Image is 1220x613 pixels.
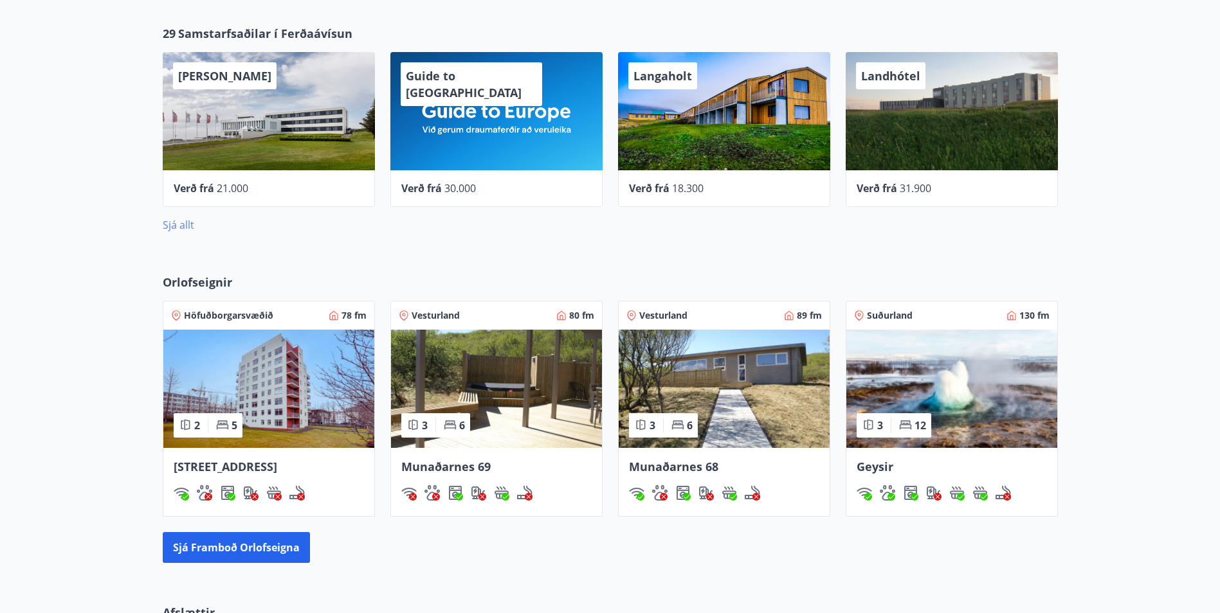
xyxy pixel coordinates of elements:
[184,309,273,322] span: Höfuðborgarsvæðið
[494,485,509,501] img: h89QDIuHlAdpqTriuIvuEWkTH976fOgBEOOeu1mi.svg
[174,181,214,195] span: Verð frá
[687,418,693,432] span: 6
[949,485,965,501] div: Rafmagnspottur
[857,181,897,195] span: Verð frá
[619,330,830,448] img: Paella dish
[675,485,691,501] div: Þvottavél
[857,485,872,501] div: Þráðlaust net
[471,485,486,501] div: Hleðslustöð fyrir rafbíla
[401,485,417,501] img: HJRyFFsYp6qjeUYhR4dAD8CaCEsnIFYZ05miwXoh.svg
[903,485,918,501] img: Dl16BY4EX9PAW649lg1C3oBuIaAsR6QVDQBO2cTm.svg
[471,485,486,501] img: nH7E6Gw2rvWFb8XaSdRp44dhkQaj4PJkOoRYItBQ.svg
[494,485,509,501] div: Heitur pottur
[163,532,310,563] button: Sjá framboð orlofseigna
[163,274,232,290] span: Orlofseignir
[880,485,895,501] div: Gæludýr
[903,485,918,501] div: Þvottavél
[1019,309,1050,322] span: 130 fm
[163,330,374,448] img: Paella dish
[424,485,440,501] img: pxcaIm5dSOV3FS4whs1soiYWTwFQvksT25a9J10C.svg
[289,485,305,501] div: Reykingar / Vape
[448,485,463,501] div: Þvottavél
[401,181,442,195] span: Verð frá
[797,309,822,322] span: 89 fm
[745,485,760,501] img: QNIUl6Cv9L9rHgMXwuzGLuiJOj7RKqxk9mBFPqjq.svg
[217,181,248,195] span: 21.000
[569,309,594,322] span: 80 fm
[877,418,883,432] span: 3
[722,485,737,501] div: Heitur pottur
[846,330,1057,448] img: Paella dish
[220,485,235,501] div: Þvottavél
[220,485,235,501] img: Dl16BY4EX9PAW649lg1C3oBuIaAsR6QVDQBO2cTm.svg
[174,485,189,501] img: HJRyFFsYp6qjeUYhR4dAD8CaCEsnIFYZ05miwXoh.svg
[745,485,760,501] div: Reykingar / Vape
[194,418,200,432] span: 2
[197,485,212,501] div: Gæludýr
[996,485,1011,501] div: Reykingar / Vape
[857,485,872,501] img: HJRyFFsYp6qjeUYhR4dAD8CaCEsnIFYZ05miwXoh.svg
[629,459,718,474] span: Munaðarnes 68
[629,485,644,501] div: Þráðlaust net
[652,485,668,501] img: pxcaIm5dSOV3FS4whs1soiYWTwFQvksT25a9J10C.svg
[639,309,687,322] span: Vesturland
[424,485,440,501] div: Gæludýr
[243,485,259,501] img: nH7E6Gw2rvWFb8XaSdRp44dhkQaj4PJkOoRYItBQ.svg
[672,181,704,195] span: 18.300
[243,485,259,501] div: Hleðslustöð fyrir rafbíla
[629,181,669,195] span: Verð frá
[633,68,692,84] span: Langaholt
[163,218,194,232] a: Sjá allt
[857,459,893,474] span: Geysir
[406,68,522,100] span: Guide to [GEOGRAPHIC_DATA]
[915,418,926,432] span: 12
[972,485,988,501] div: Heitur pottur
[289,485,305,501] img: QNIUl6Cv9L9rHgMXwuzGLuiJOj7RKqxk9mBFPqjq.svg
[401,459,491,474] span: Munaðarnes 69
[861,68,920,84] span: Landhótel
[174,485,189,501] div: Þráðlaust net
[996,485,1011,501] img: QNIUl6Cv9L9rHgMXwuzGLuiJOj7RKqxk9mBFPqjq.svg
[266,485,282,501] img: h89QDIuHlAdpqTriuIvuEWkTH976fOgBEOOeu1mi.svg
[422,418,428,432] span: 3
[900,181,931,195] span: 31.900
[163,25,176,42] span: 29
[178,25,352,42] span: Samstarfsaðilar í Ferðaávísun
[341,309,367,322] span: 78 fm
[926,485,942,501] img: nH7E6Gw2rvWFb8XaSdRp44dhkQaj4PJkOoRYItBQ.svg
[412,309,460,322] span: Vesturland
[650,418,655,432] span: 3
[391,330,602,448] img: Paella dish
[178,68,271,84] span: [PERSON_NAME]
[459,418,465,432] span: 6
[972,485,988,501] img: h89QDIuHlAdpqTriuIvuEWkTH976fOgBEOOeu1mi.svg
[517,485,533,501] div: Reykingar / Vape
[880,485,895,501] img: pxcaIm5dSOV3FS4whs1soiYWTwFQvksT25a9J10C.svg
[926,485,942,501] div: Hleðslustöð fyrir rafbíla
[444,181,476,195] span: 30.000
[232,418,237,432] span: 5
[652,485,668,501] div: Gæludýr
[266,485,282,501] div: Heitur pottur
[722,485,737,501] img: h89QDIuHlAdpqTriuIvuEWkTH976fOgBEOOeu1mi.svg
[448,485,463,501] img: Dl16BY4EX9PAW649lg1C3oBuIaAsR6QVDQBO2cTm.svg
[629,485,644,501] img: HJRyFFsYp6qjeUYhR4dAD8CaCEsnIFYZ05miwXoh.svg
[698,485,714,501] img: nH7E6Gw2rvWFb8XaSdRp44dhkQaj4PJkOoRYItBQ.svg
[949,485,965,501] img: SJj2vZRIhV3BpGWEavGrun1QpCHThV64o0tEtO0y.svg
[174,459,277,474] span: [STREET_ADDRESS]
[401,485,417,501] div: Þráðlaust net
[698,485,714,501] div: Hleðslustöð fyrir rafbíla
[675,485,691,501] img: Dl16BY4EX9PAW649lg1C3oBuIaAsR6QVDQBO2cTm.svg
[867,309,913,322] span: Suðurland
[197,485,212,501] img: pxcaIm5dSOV3FS4whs1soiYWTwFQvksT25a9J10C.svg
[517,485,533,501] img: QNIUl6Cv9L9rHgMXwuzGLuiJOj7RKqxk9mBFPqjq.svg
